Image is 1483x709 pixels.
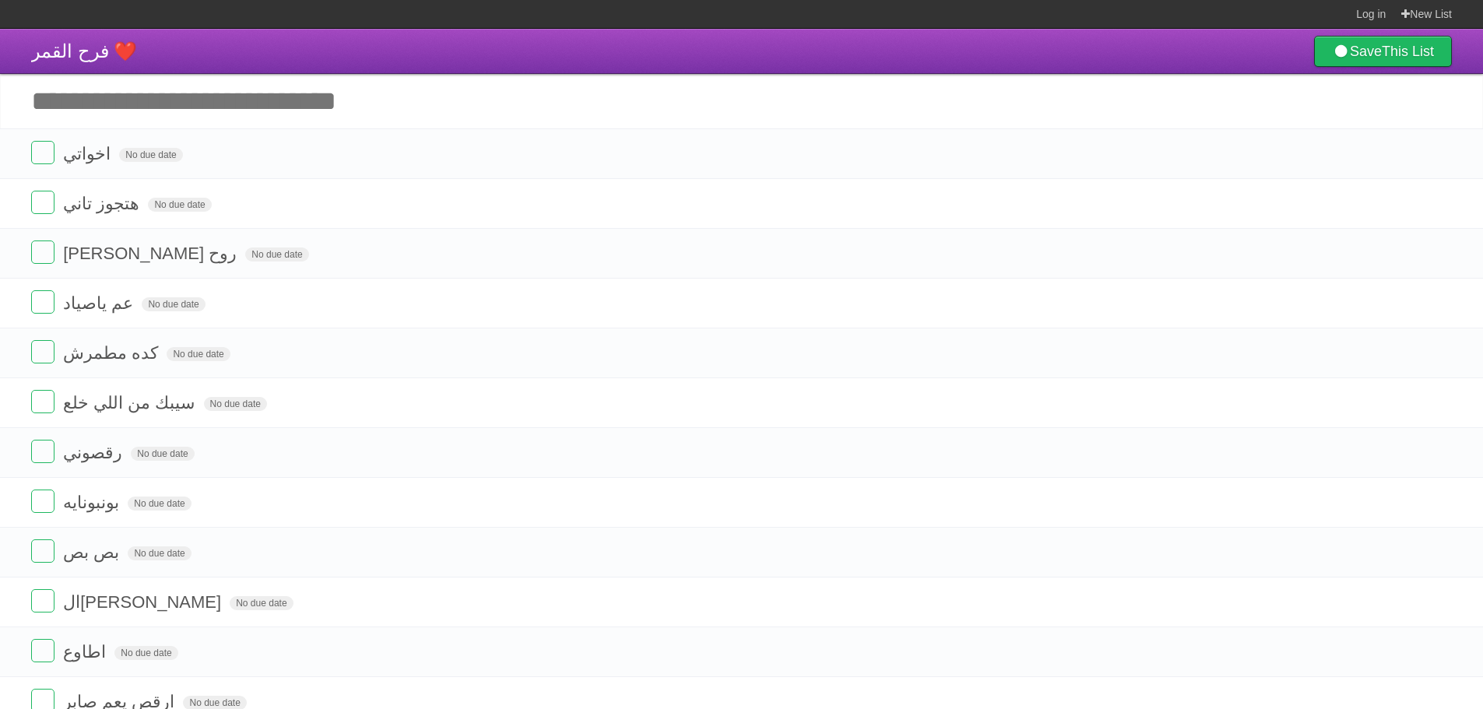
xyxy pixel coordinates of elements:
[128,546,191,560] span: No due date
[63,542,123,562] span: بص بص
[31,539,54,563] label: Done
[63,194,143,213] span: هتجوز تاني
[63,343,162,363] span: كده مطمرش
[63,144,114,163] span: اخواتي
[245,247,308,261] span: No due date
[63,293,137,313] span: عم ياصياد
[63,493,123,512] span: بونبونايه
[63,244,241,263] span: [PERSON_NAME] روح
[31,290,54,314] label: Done
[63,393,199,412] span: سيبك من اللي خلع
[63,642,110,662] span: اطاوع
[31,191,54,214] label: Done
[31,589,54,612] label: Done
[1382,44,1434,59] b: This List
[31,240,54,264] label: Done
[63,592,225,612] span: ال[PERSON_NAME]
[119,148,182,162] span: No due date
[31,390,54,413] label: Done
[128,497,191,511] span: No due date
[148,198,211,212] span: No due date
[31,40,137,61] span: فرح القمر ❤️
[1314,36,1452,67] a: SaveThis List
[63,443,126,462] span: رقصوني
[230,596,293,610] span: No due date
[31,141,54,164] label: Done
[31,490,54,513] label: Done
[31,340,54,363] label: Done
[114,646,177,660] span: No due date
[31,440,54,463] label: Done
[142,297,205,311] span: No due date
[31,639,54,662] label: Done
[204,397,267,411] span: No due date
[131,447,194,461] span: No due date
[167,347,230,361] span: No due date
